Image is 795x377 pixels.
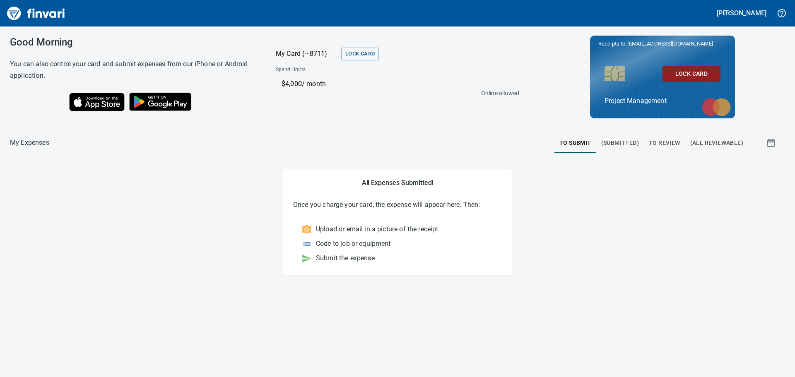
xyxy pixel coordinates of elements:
[316,253,375,263] p: Submit the expense
[276,66,412,74] span: Spend Limits
[316,239,391,249] p: Code to job or equipment
[715,7,768,19] button: [PERSON_NAME]
[293,178,502,187] h5: All Expenses Submitted!
[759,133,785,153] button: Show transactions within a particular date range
[5,3,67,23] img: Finvari
[10,58,255,82] h6: You can also control your card and submit expenses from our iPhone or Android application.
[649,138,680,148] span: To Review
[10,138,49,148] nav: breadcrumb
[276,49,338,59] p: My Card (···8711)
[669,69,714,79] span: Lock Card
[717,9,766,17] h5: [PERSON_NAME]
[662,66,720,82] button: Lock Card
[10,36,255,48] h3: Good Morning
[626,40,713,48] span: [EMAIL_ADDRESS][DOMAIN_NAME]
[598,40,727,48] p: Receipts to:
[316,224,438,234] p: Upload or email in a picture of the receipt
[605,96,720,106] p: Project Management
[690,138,743,148] span: (All Reviewable)
[282,79,515,89] p: $4,000 / month
[125,88,196,115] img: Get it on Google Play
[269,89,519,97] p: Online allowed
[10,138,49,148] p: My Expenses
[345,49,375,59] span: Lock Card
[698,94,735,120] img: mastercard.svg
[559,138,591,148] span: To Submit
[601,138,639,148] span: (Submitted)
[341,48,379,60] button: Lock Card
[293,200,502,210] p: Once you charge your card, the expense will appear here. Then:
[69,93,125,111] img: Download on the App Store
